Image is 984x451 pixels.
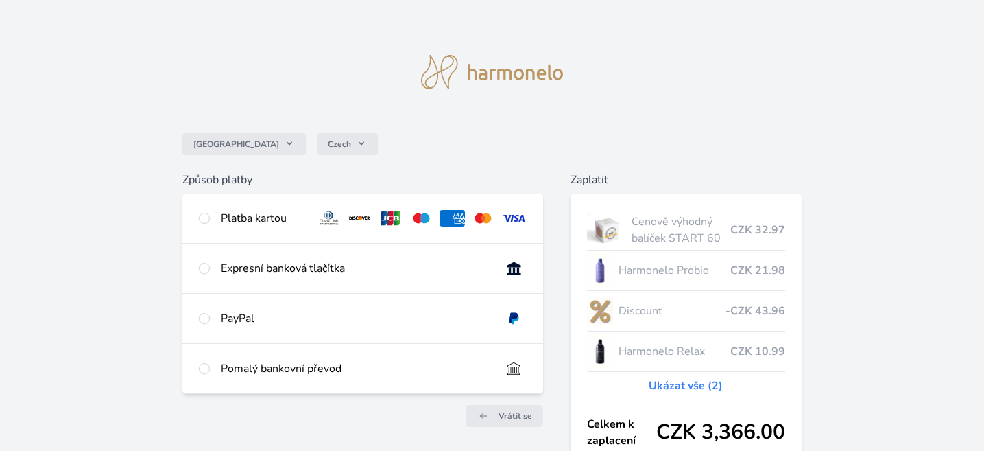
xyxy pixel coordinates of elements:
a: Ukázat vše (2) [649,378,723,394]
span: CZK 10.99 [730,343,785,360]
img: mc.svg [470,210,496,227]
span: Discount [619,303,725,319]
img: CLEAN_PROBIO_se_stinem_x-lo.jpg [587,253,613,288]
img: CLEAN_RELAX_se_stinem_x-lo.jpg [587,334,613,369]
img: start.jpg [587,213,626,247]
span: CZK 3,366.00 [656,420,785,445]
img: amex.svg [440,210,465,227]
img: logo.svg [421,55,564,89]
button: [GEOGRAPHIC_DATA] [182,133,306,155]
img: discover.svg [347,210,372,227]
img: visa.svg [501,210,527,227]
span: Czech [328,139,351,150]
span: Vrátit se [499,410,532,421]
span: -CZK 43.96 [725,303,785,319]
span: CZK 21.98 [730,262,785,279]
h6: Způsob platby [182,172,543,188]
img: jcb.svg [378,210,403,227]
img: bankTransfer_IBAN.svg [501,360,527,377]
img: paypal.svg [501,310,527,327]
span: CZK 32.97 [730,222,785,238]
h6: Zaplatit [571,172,802,188]
img: maestro.svg [409,210,434,227]
span: Celkem k zaplacení [587,416,656,449]
img: diners.svg [316,210,341,227]
span: [GEOGRAPHIC_DATA] [193,139,279,150]
button: Czech [317,133,378,155]
div: PayPal [221,310,490,327]
a: Vrátit se [466,405,543,427]
div: Expresní banková tlačítka [221,260,490,277]
div: Pomalý bankovní převod [221,360,490,377]
span: Harmonelo Probio [619,262,730,279]
img: onlineBanking_CZ.svg [501,260,527,277]
div: Platba kartou [221,210,306,227]
img: discount-lo.png [587,294,613,328]
span: Harmonelo Relax [619,343,730,360]
span: Cenově výhodný balíček START 60 [632,213,731,246]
